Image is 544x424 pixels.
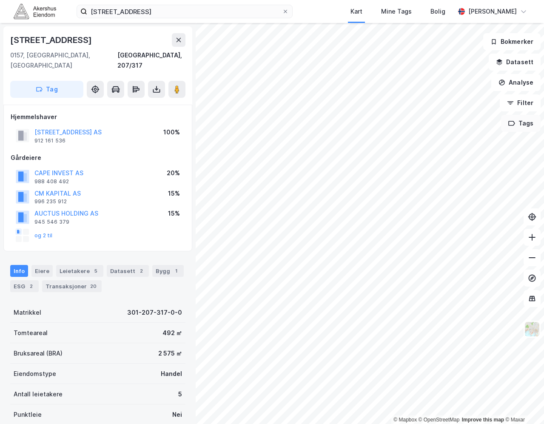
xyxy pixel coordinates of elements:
div: 1 [172,267,180,275]
div: [GEOGRAPHIC_DATA], 207/317 [117,50,185,71]
div: 912 161 536 [34,137,66,144]
div: 20 [88,282,98,290]
div: Kart [350,6,362,17]
div: Leietakere [56,265,103,277]
div: Transaksjoner [42,280,102,292]
div: 2 [137,267,145,275]
div: 2 [27,282,35,290]
img: Z [524,321,540,337]
div: Bruksareal (BRA) [14,348,63,359]
div: 492 ㎡ [162,328,182,338]
div: ESG [10,280,39,292]
div: Eiere [31,265,53,277]
button: Bokmerker [483,33,541,50]
div: Matrikkel [14,307,41,318]
div: 996 235 912 [34,198,67,205]
div: 5 [91,267,100,275]
div: Punktleie [14,410,42,420]
button: Tags [501,115,541,132]
div: 15% [168,188,180,199]
input: Søk på adresse, matrikkel, gårdeiere, leietakere eller personer [87,5,282,18]
div: 0157, [GEOGRAPHIC_DATA], [GEOGRAPHIC_DATA] [10,50,117,71]
button: Tag [10,81,83,98]
div: Bygg [152,265,184,277]
div: 15% [168,208,180,219]
div: Nei [172,410,182,420]
button: Filter [500,94,541,111]
div: 945 546 379 [34,219,69,225]
div: Handel [161,369,182,379]
div: Gårdeiere [11,153,185,163]
div: Bolig [430,6,445,17]
div: 5 [178,389,182,399]
button: Datasett [489,54,541,71]
div: Kontrollprogram for chat [501,383,544,424]
div: 100% [163,127,180,137]
div: Eiendomstype [14,369,56,379]
img: akershus-eiendom-logo.9091f326c980b4bce74ccdd9f866810c.svg [14,4,56,19]
div: 2 575 ㎡ [158,348,182,359]
a: Mapbox [393,417,417,423]
div: 301-207-317-0-0 [127,307,182,318]
div: Antall leietakere [14,389,63,399]
div: 988 408 492 [34,178,69,185]
div: Mine Tags [381,6,412,17]
div: Datasett [107,265,149,277]
button: Analyse [491,74,541,91]
iframe: Chat Widget [501,383,544,424]
div: [STREET_ADDRESS] [10,33,94,47]
div: [PERSON_NAME] [468,6,517,17]
a: Improve this map [462,417,504,423]
div: Hjemmelshaver [11,112,185,122]
div: 20% [167,168,180,178]
a: OpenStreetMap [419,417,460,423]
div: Tomteareal [14,328,48,338]
div: Info [10,265,28,277]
